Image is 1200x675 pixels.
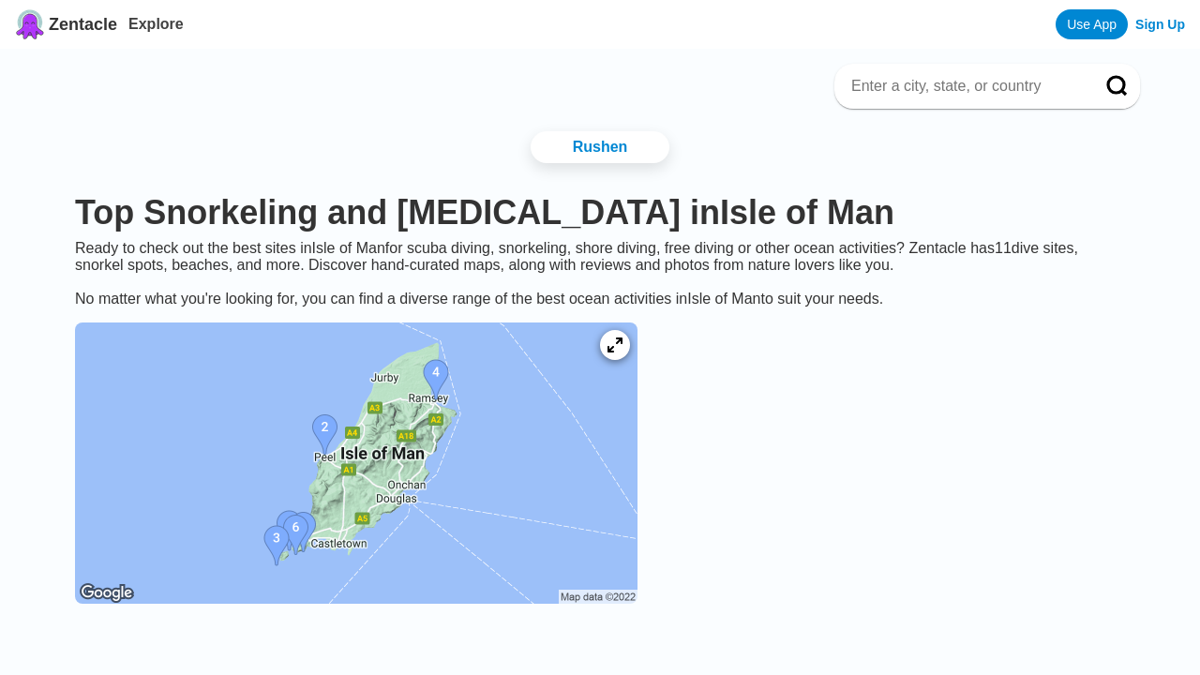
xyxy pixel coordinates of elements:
a: Isle of Man dive site map [60,307,652,622]
a: Explore [128,16,184,32]
img: Zentacle logo [15,9,45,39]
h1: Top Snorkeling and [MEDICAL_DATA] in Isle of Man [75,193,1125,232]
a: Rushen [531,131,669,163]
span: Zentacle [49,15,117,35]
input: Enter a city, state, or country [849,77,1080,96]
div: Ready to check out the best sites in Isle of Man for scuba diving, snorkeling, shore diving, free... [60,240,1140,307]
a: Sign Up [1135,17,1185,32]
a: Use App [1056,9,1128,39]
img: Isle of Man dive site map [75,322,637,604]
a: Zentacle logoZentacle [15,9,117,39]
